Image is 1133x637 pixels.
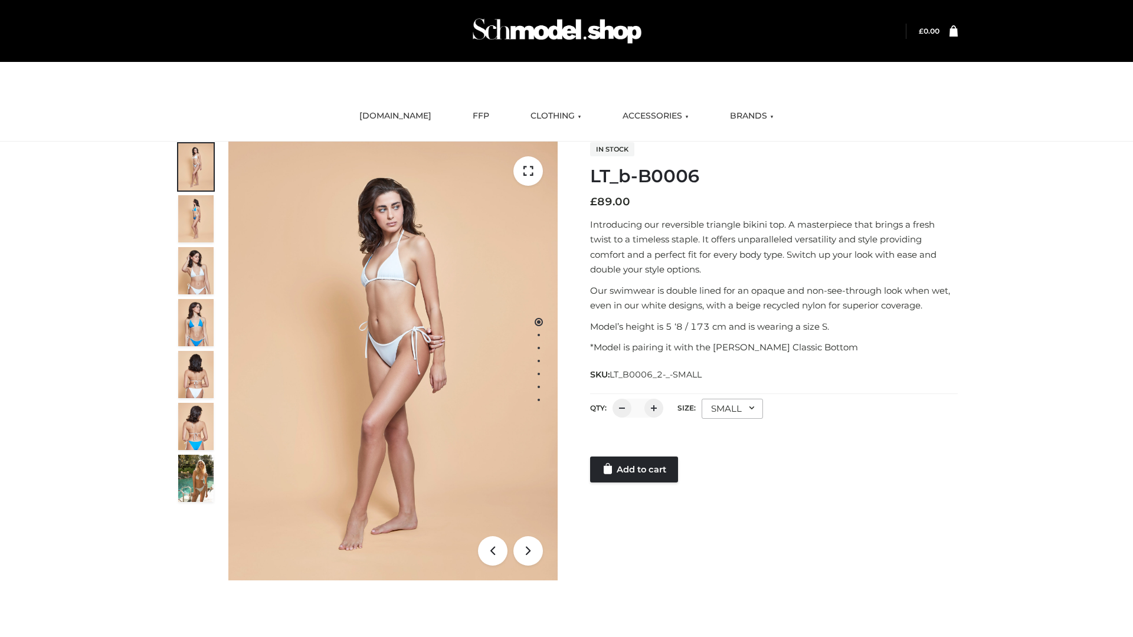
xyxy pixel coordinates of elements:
[919,27,939,35] bdi: 0.00
[590,457,678,482] a: Add to cart
[721,103,782,129] a: BRANDS
[178,403,214,450] img: ArielClassicBikiniTop_CloudNine_AzureSky_OW114ECO_8-scaled.jpg
[610,369,702,380] span: LT_B0006_2-_-SMALL
[590,403,607,412] label: QTY:
[469,8,646,54] img: Schmodel Admin 964
[590,283,958,313] p: Our swimwear is double lined for an opaque and non-see-through look when wet, even in our white d...
[178,351,214,398] img: ArielClassicBikiniTop_CloudNine_AzureSky_OW114ECO_7-scaled.jpg
[178,195,214,242] img: ArielClassicBikiniTop_CloudNine_AzureSky_OW114ECO_2-scaled.jpg
[702,399,763,419] div: SMALL
[614,103,698,129] a: ACCESSORIES
[178,247,214,294] img: ArielClassicBikiniTop_CloudNine_AzureSky_OW114ECO_3-scaled.jpg
[178,143,214,191] img: ArielClassicBikiniTop_CloudNine_AzureSky_OW114ECO_1-scaled.jpg
[178,299,214,346] img: ArielClassicBikiniTop_CloudNine_AzureSky_OW114ECO_4-scaled.jpg
[590,217,958,277] p: Introducing our reversible triangle bikini top. A masterpiece that brings a fresh twist to a time...
[590,319,958,334] p: Model’s height is 5 ‘8 / 173 cm and is wearing a size S.
[590,367,703,382] span: SKU:
[522,103,590,129] a: CLOTHING
[590,166,958,187] h1: LT_b-B0006
[677,403,696,412] label: Size:
[919,27,924,35] span: £
[178,455,214,502] img: Arieltop_CloudNine_AzureSky2.jpg
[590,195,597,208] span: £
[919,27,939,35] a: £0.00
[351,103,440,129] a: [DOMAIN_NAME]
[228,142,558,580] img: ArielClassicBikiniTop_CloudNine_AzureSky_OW114ECO_1
[590,340,958,355] p: *Model is pairing it with the [PERSON_NAME] Classic Bottom
[590,195,630,208] bdi: 89.00
[464,103,498,129] a: FFP
[590,142,634,156] span: In stock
